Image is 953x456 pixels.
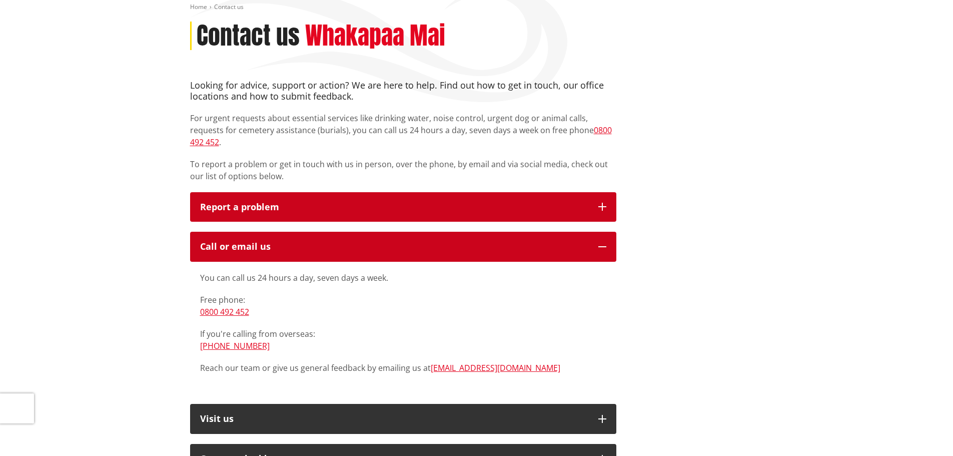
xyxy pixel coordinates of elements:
p: Free phone: [200,294,606,318]
button: Visit us [190,404,616,434]
h2: Whakapaa Mai [305,22,445,51]
p: Reach our team or give us general feedback by emailing us at [200,362,606,374]
a: [PHONE_NUMBER] [200,340,270,351]
h1: Contact us [197,22,300,51]
a: 0800 492 452 [190,125,612,148]
h4: Looking for advice, support or action? We are here to help. Find out how to get in touch, our off... [190,80,616,102]
p: If you're calling from overseas: [200,328,606,352]
a: [EMAIL_ADDRESS][DOMAIN_NAME] [431,362,560,373]
a: 0800 492 452 [200,306,249,317]
span: Contact us [214,3,244,11]
div: Call or email us [200,242,588,252]
iframe: Messenger Launcher [907,414,943,450]
p: You can call us 24 hours a day, seven days a week. [200,272,606,284]
p: To report a problem or get in touch with us in person, over the phone, by email and via social me... [190,158,616,182]
p: Visit us [200,414,588,424]
button: Report a problem [190,192,616,222]
button: Call or email us [190,232,616,262]
p: Report a problem [200,202,588,212]
nav: breadcrumb [190,3,763,12]
a: Home [190,3,207,11]
p: For urgent requests about essential services like drinking water, noise control, urgent dog or an... [190,112,616,148]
